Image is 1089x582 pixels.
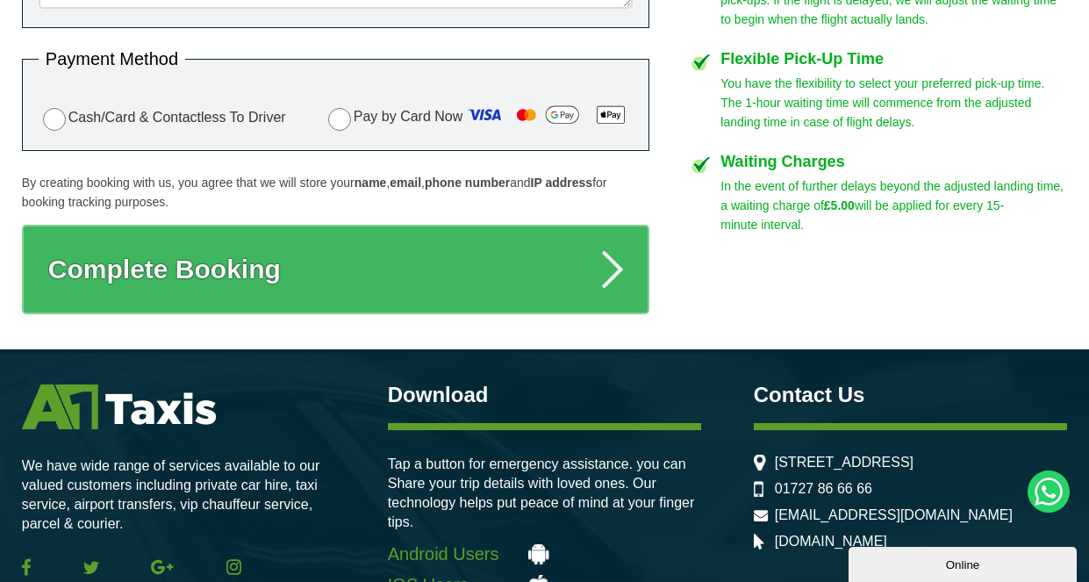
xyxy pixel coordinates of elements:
input: Cash/Card & Contactless To Driver [43,108,66,131]
strong: email [390,176,421,190]
img: Instagram [226,559,241,575]
h4: Waiting Charges [720,154,1067,169]
a: 01727 86 66 66 [775,481,872,497]
img: Google Plus [151,559,174,575]
strong: name [355,176,387,190]
label: Pay by Card Now [324,101,633,134]
li: [STREET_ADDRESS] [754,455,1067,471]
a: [EMAIL_ADDRESS][DOMAIN_NAME] [775,507,1013,523]
h3: Contact Us [754,384,1067,406]
strong: £5.00 [824,198,855,212]
button: Complete Booking [22,225,649,314]
a: Android Users [388,544,701,564]
h3: Download [388,384,701,406]
strong: phone number [425,176,510,190]
iframe: chat widget [849,543,1080,582]
p: Tap a button for emergency assistance. you can Share your trip details with loved ones. Our techn... [388,455,701,532]
p: You have the flexibility to select your preferred pick-up time. The 1-hour waiting time will comm... [720,74,1067,132]
input: Pay by Card Now [328,108,351,131]
p: In the event of further delays beyond the adjusted landing time, a waiting charge of will be appl... [720,176,1067,234]
label: Cash/Card & Contactless To Driver [39,105,286,131]
img: A1 Taxis St Albans [22,384,216,429]
p: We have wide range of services available to our valued customers including private car hire, taxi... [22,456,335,534]
img: Twitter [83,561,99,574]
h4: Flexible Pick-Up Time [720,51,1067,67]
strong: IP address [531,176,593,190]
img: Facebook [22,558,31,576]
p: By creating booking with us, you agree that we will store your , , and for booking tracking purpo... [22,173,649,212]
a: [DOMAIN_NAME] [775,534,887,550]
legend: Payment Method [39,50,185,68]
